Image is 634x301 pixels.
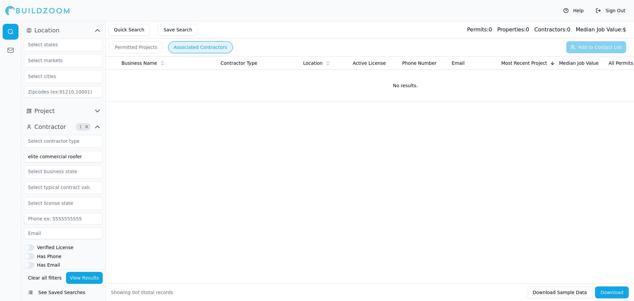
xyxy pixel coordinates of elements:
label: Has Phone [37,254,61,259]
div: 0 [497,26,529,34]
button: Help [560,5,587,16]
span: 1 [77,124,84,130]
input: Select cities [24,70,94,82]
button: Quick Search [108,24,150,36]
div: $ [576,26,626,34]
button: Associated Contractors [168,41,233,53]
button: See Saved Searches [24,286,103,298]
span: Most Recent Project [501,60,547,66]
span: Phone Number [402,60,437,66]
span: Median Job Value [559,60,599,66]
input: Select states [24,39,94,51]
span: Location [34,26,59,35]
span: Business Name [122,60,157,66]
input: Phone ex: 5555555555 [24,213,103,225]
input: Zipcodes (ex:91210,10001) [24,86,103,98]
input: Business name [24,151,103,163]
input: Select license state [24,197,94,209]
div: 0 [467,26,492,34]
span: Active License [353,60,386,66]
div: 0 [534,26,570,34]
input: Select business state [24,166,94,177]
span: 0 [141,290,144,295]
input: Select contractor type [24,135,94,147]
span: Permits: [467,26,488,33]
button: Clear all filters [26,272,63,284]
span: Median Job Value: [576,26,622,33]
span: Contractor Type [221,60,257,66]
button: Save Search [158,24,198,36]
span: Contractor [34,122,66,132]
span: Contractors: [534,26,567,33]
input: Email [24,227,103,239]
span: Email [452,60,465,66]
button: View Results [66,272,103,284]
span: Clear Contractor filters [84,125,89,129]
button: Download [595,286,629,298]
span: Location [303,60,323,66]
span: 0 [132,290,135,295]
div: Showing of total records [111,289,173,296]
span: Properties: [497,26,526,33]
button: Sign Out [592,5,629,16]
button: Permitted Projects [109,41,163,53]
span: All Permits [609,60,633,66]
button: Contractor1Clear Contractor filters [24,122,103,132]
label: Has Email [37,263,60,267]
label: Verified License [37,245,73,250]
button: Project [24,106,103,116]
span: Project [34,106,55,116]
input: Select markets [24,55,94,66]
input: Select typical contract value [24,181,94,193]
button: Download Sample Data [527,286,592,298]
button: Location [24,25,103,36]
